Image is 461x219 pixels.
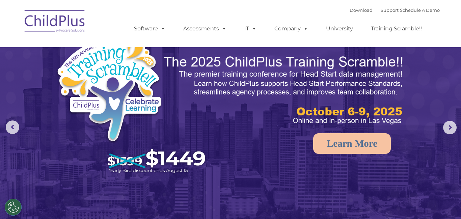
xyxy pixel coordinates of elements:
a: University [319,22,360,35]
a: Learn More [313,133,391,154]
a: Company [268,22,315,35]
button: Cookies Settings [5,199,22,216]
a: Assessments [177,22,233,35]
a: Support [381,7,399,13]
a: IT [238,22,263,35]
a: Software [127,22,172,35]
a: Schedule A Demo [400,7,440,13]
font: | [350,7,440,13]
a: Download [350,7,373,13]
img: ChildPlus by Procare Solutions [21,5,89,39]
a: Training Scramble!! [364,22,429,35]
